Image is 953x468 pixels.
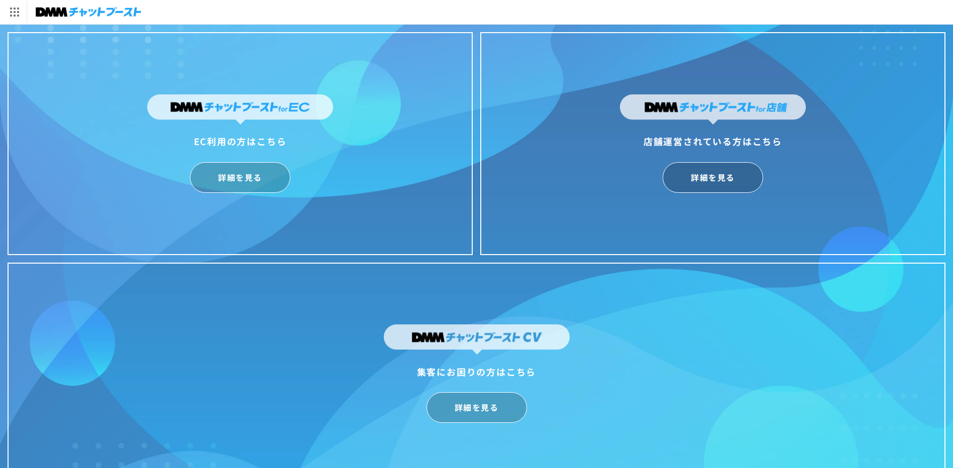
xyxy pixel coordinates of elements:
img: DMMチャットブーストfor店舗 [620,94,806,125]
div: 店舗運営されている方はこちら [620,133,806,149]
img: チャットブースト [36,5,141,19]
img: DMMチャットブーストCV [384,324,570,355]
img: DMMチャットブーストforEC [147,94,333,125]
a: 詳細を見る [190,162,290,193]
div: 集客にお困りの方はこちら [384,364,570,380]
a: 詳細を見る [427,392,527,423]
a: 詳細を見る [663,162,763,193]
img: サービス [2,2,27,23]
div: EC利用の方はこちら [147,133,333,149]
